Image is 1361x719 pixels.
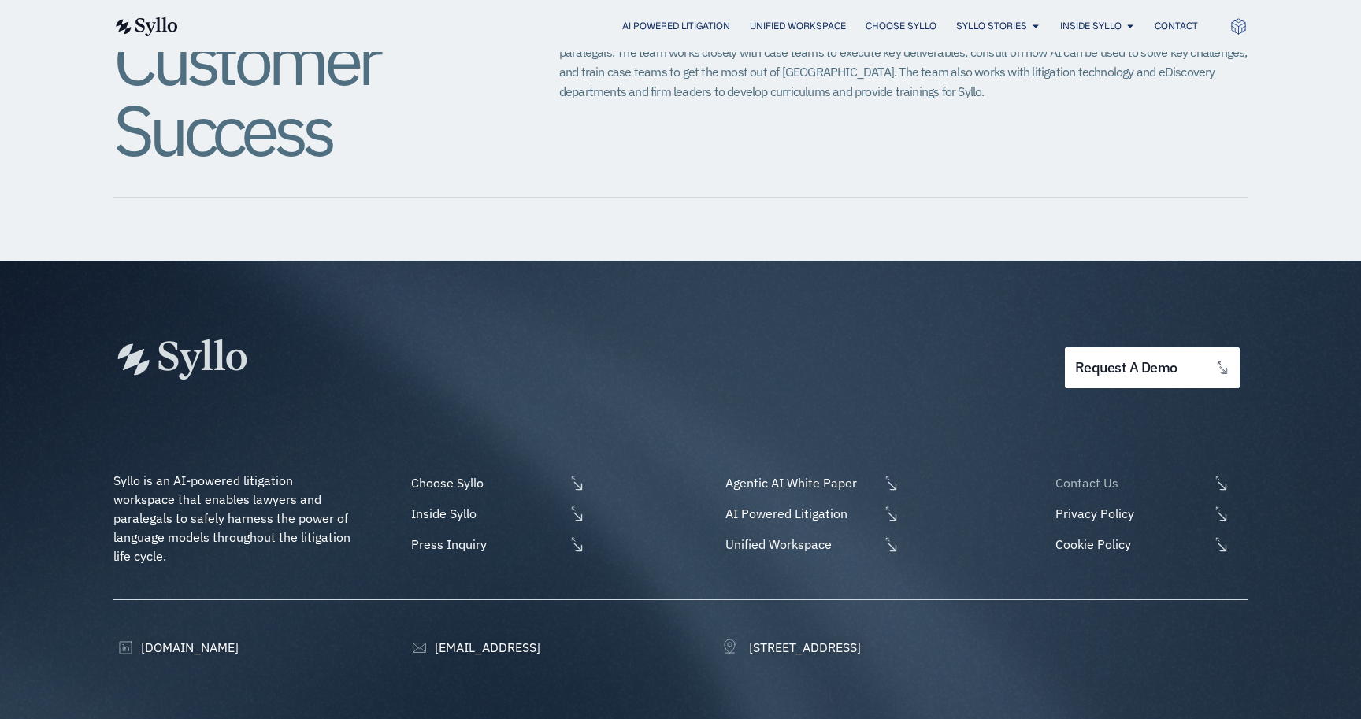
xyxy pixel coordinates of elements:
[113,473,354,564] span: Syllo is an AI-powered litigation workspace that enables lawyers and paralegals to safely harness...
[1051,473,1248,492] a: Contact Us
[956,19,1027,33] a: Syllo Stories
[721,473,899,492] a: Agentic AI White Paper
[721,504,879,523] span: AI Powered Litigation
[1051,504,1209,523] span: Privacy Policy
[1051,535,1209,554] span: Cookie Policy
[1051,473,1209,492] span: Contact Us
[407,638,540,657] a: [EMAIL_ADDRESS]
[1155,19,1198,33] a: Contact
[431,638,540,657] span: [EMAIL_ADDRESS]
[407,504,565,523] span: Inside Syllo
[407,473,565,492] span: Choose Syllo
[1065,347,1240,389] a: request a demo
[1051,535,1248,554] a: Cookie Policy
[210,19,1198,34] div: Menu Toggle
[721,473,879,492] span: Agentic AI White Paper
[1075,361,1177,376] span: request a demo
[745,638,861,657] span: [STREET_ADDRESS]
[407,535,585,554] a: Press Inquiry
[721,638,861,657] a: [STREET_ADDRESS]
[407,504,585,523] a: Inside Syllo
[750,19,846,33] a: Unified Workspace
[559,24,1248,102] p: Syllo’s customer success team is a multi-disciplinary team of experienced AI experts, litigators,...
[113,638,239,657] a: [DOMAIN_NAME]
[1060,19,1122,33] a: Inside Syllo
[721,535,899,554] a: Unified Workspace
[866,19,936,33] a: Choose Syllo
[407,473,585,492] a: Choose Syllo
[113,17,178,36] img: syllo
[1051,504,1248,523] a: Privacy Policy
[407,535,565,554] span: Press Inquiry
[721,504,899,523] a: AI Powered Litigation
[721,535,879,554] span: Unified Workspace
[137,638,239,657] span: [DOMAIN_NAME]
[113,24,496,165] h2: Customer Success
[210,19,1198,34] nav: Menu
[622,19,730,33] a: AI Powered Litigation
